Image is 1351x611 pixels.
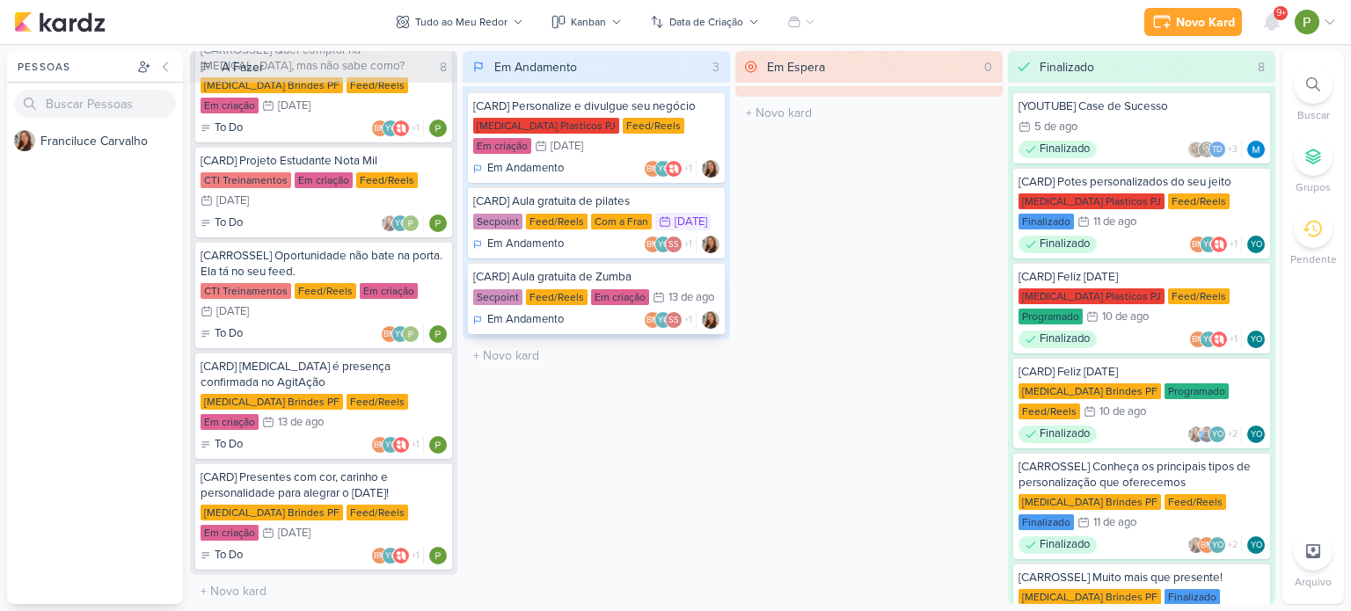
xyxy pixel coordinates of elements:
p: YO [385,441,397,450]
div: [CARD] Allegra é presença confirmada no AgitAção [201,359,447,390]
img: Allegra Plásticos e Brindes Personalizados [392,120,410,137]
p: To Do [215,436,243,454]
p: YO [385,552,397,561]
div: [MEDICAL_DATA] Brindes PF [201,505,343,520]
div: Yasmin Oliveira [1247,236,1265,253]
div: 5 de ago [1034,121,1077,133]
div: Finalizado [1165,589,1220,605]
span: +1 [1228,237,1238,251]
div: Responsável: Franciluce Carvalho [702,236,719,253]
div: Yasmin Oliveira [382,547,399,564]
div: Em criação [201,414,259,430]
div: Colaboradores: Beth Monteiro, Yasmin Oliveira, Allegra Plásticos e Brindes Personalizados, Paloma... [371,120,424,137]
div: CTI Treinamentos [201,283,291,299]
div: Yasmin Oliveira [382,436,399,454]
div: Feed/Reels [526,289,588,305]
div: Beth Monteiro [371,436,389,454]
img: Allegra Plásticos e Brindes Personalizados [665,160,683,178]
div: [CARD] Potes personalizados do seu jeito [1019,174,1265,190]
p: BM [383,331,396,339]
div: Responsável: MARIANA MIRANDA [1247,141,1265,158]
div: [DATE] [216,195,249,207]
span: 9+ [1276,6,1286,20]
div: Colaboradores: Beth Monteiro, Yasmin Oliveira, Simone Regina Sa, Paloma Paixão Designer [644,236,697,253]
div: Yasmin Oliveira [1247,536,1265,554]
div: Em criação [201,525,259,541]
div: [YOUTUBE] Case de Sucesso [1019,98,1265,114]
div: [CARD] Aula gratuita de Zumba [473,269,719,285]
div: Yasmin Oliveira [1200,331,1217,348]
div: Beth Monteiro [644,311,661,329]
div: [CARD] Feliz dia dos pais [1019,269,1265,285]
div: Yasmin Oliveira [654,311,672,329]
div: Em Andamento [473,311,564,329]
div: Feed/Reels [356,172,418,188]
p: To Do [215,325,243,343]
div: Em criação [473,138,531,154]
img: Franciluce Carvalho [702,311,719,329]
img: Allegra Plásticos e Brindes Personalizados [1210,331,1228,348]
div: Yasmin Oliveira [654,236,672,253]
img: Paloma Paixão Designer [429,436,447,454]
img: Paloma Paixão Designer [402,215,420,232]
div: [CARD] Aula gratuita de pilates [473,193,719,209]
div: Finalizado [1019,514,1074,530]
div: [MEDICAL_DATA] Brindes PF [1019,589,1161,605]
div: Feed/Reels [347,394,408,410]
button: Novo Kard [1144,8,1242,36]
div: Yasmin Oliveira [1209,536,1226,554]
div: [CARROSSEL] Muito mais que presente! [1019,570,1265,586]
img: Paloma Paixão Designer [429,215,447,232]
div: [MEDICAL_DATA] Brindes PF [1019,494,1161,510]
div: [CARROSSEL] Conheça os principais tipos de personalização que oferecemos [1019,459,1265,491]
div: Yasmin Oliveira [391,325,409,343]
p: Finalizado [1040,331,1090,348]
div: Colaboradores: Sarah Violante, Leviê Agência de Marketing Digital, Thais de carvalho, Ventori Ofi... [1187,141,1242,158]
p: Td [1212,146,1223,155]
div: Responsável: Paloma Paixão Designer [429,215,447,232]
div: Responsável: Yasmin Oliveira [1247,536,1265,554]
p: YO [395,220,406,229]
img: Franciluce Carvalho [702,160,719,178]
div: Feed/Reels [1168,193,1230,209]
div: Finalizado [1019,536,1097,554]
img: Allegra Plásticos e Brindes Personalizados [392,436,410,454]
div: Programado [1165,383,1229,399]
p: YO [1203,241,1215,250]
div: Beth Monteiro [371,120,389,137]
div: Secpoint [473,214,522,229]
p: To Do [215,120,243,137]
div: Simone Regina Sa [665,311,683,329]
span: +1 [1228,332,1238,346]
span: +1 [410,121,420,135]
p: Buscar [1297,107,1330,123]
li: Ctrl + F [1282,65,1344,123]
p: YO [395,331,406,339]
div: Colaboradores: Beth Monteiro, Yasmin Oliveira, Allegra Plásticos e Brindes Personalizados, Paloma... [644,160,697,178]
div: [CARD] Projeto Estudante Nota Mil [201,153,447,169]
input: + Novo kard [739,100,999,126]
div: 11 de ago [1093,216,1136,228]
p: BM [1192,241,1204,250]
div: CTI Treinamentos [201,172,291,188]
div: [MEDICAL_DATA] Brindes PF [1019,383,1161,399]
p: Pendente [1290,251,1337,267]
input: + Novo kard [466,343,727,368]
div: [MEDICAL_DATA] Plasticos PJ [1019,288,1165,304]
div: Colaboradores: Franciluce Carvalho, Guilherme Savio, Yasmin Oliveira, Allegra Plásticos e Brindes... [1187,426,1242,443]
div: 11 de ago [1093,517,1136,528]
div: Yasmin Oliveira [654,160,672,178]
div: [MEDICAL_DATA] Brindes PF [201,394,343,410]
p: Arquivo [1295,574,1332,590]
p: BM [374,552,386,561]
img: Paloma Paixão Designer [429,325,447,343]
div: Yasmin Oliveira [1247,426,1265,443]
p: YO [1212,431,1223,440]
p: YO [658,241,669,250]
div: Beth Monteiro [1189,331,1207,348]
div: Responsável: Paloma Paixão Designer [429,436,447,454]
div: [CARD] Presentes com cor, carinho e personalidade para alegrar o Dia das Crianças! [201,469,447,501]
p: Em Andamento [487,236,564,253]
div: [DATE] [216,306,249,317]
div: Responsável: Yasmin Oliveira [1247,236,1265,253]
